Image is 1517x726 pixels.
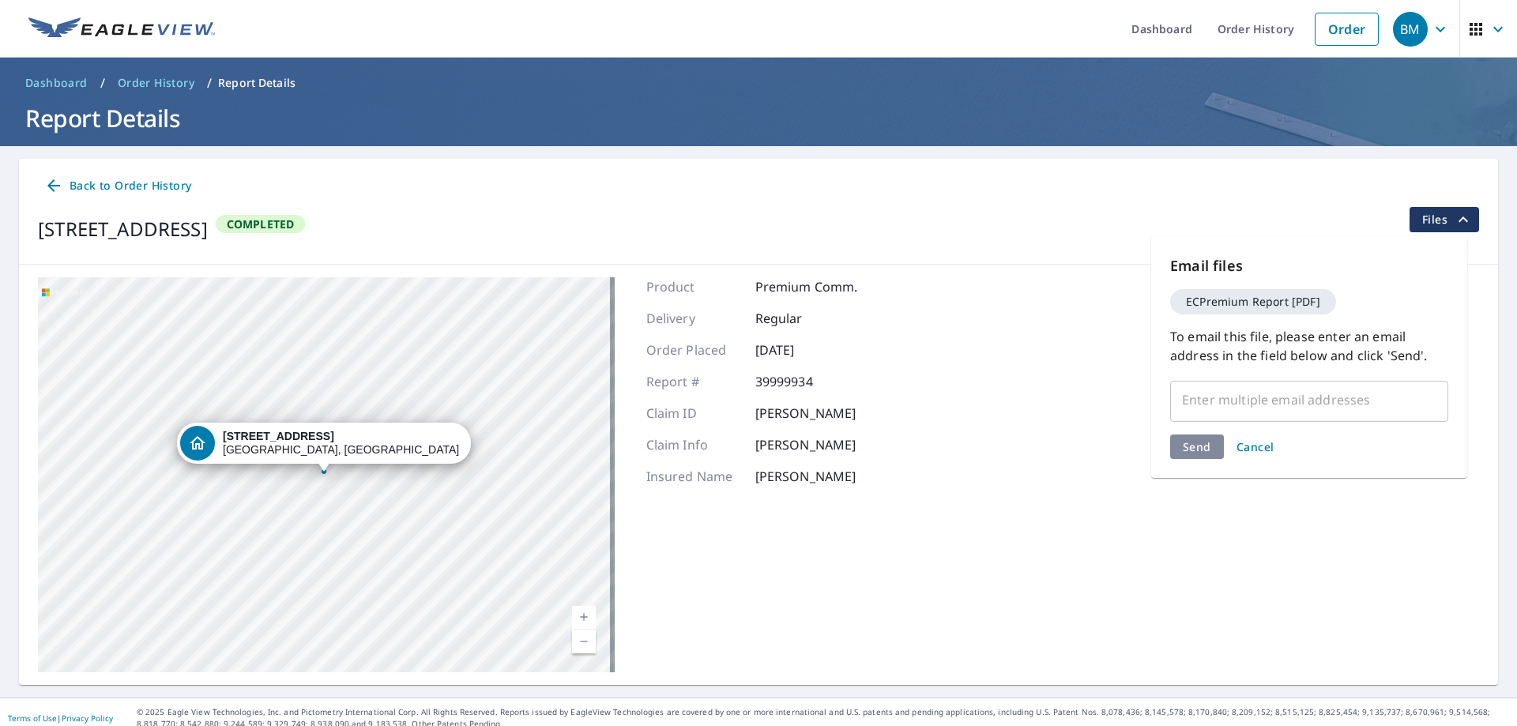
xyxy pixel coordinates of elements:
div: [STREET_ADDRESS] [38,215,208,243]
a: Order History [111,70,201,96]
li: / [100,73,105,92]
a: Dashboard [19,70,94,96]
p: Claim Info [646,435,741,454]
h1: Report Details [19,102,1498,134]
p: | [8,713,113,723]
p: Premium Comm. [755,277,858,296]
p: To email this file, please enter an email address in the field below and click 'Send'. [1170,327,1448,365]
p: Product [646,277,741,296]
p: Report Details [218,75,295,91]
p: [PERSON_NAME] [755,435,856,454]
p: [PERSON_NAME] [755,404,856,423]
li: / [207,73,212,92]
p: [DATE] [755,340,850,359]
a: Current Level 19, Zoom In [572,606,596,630]
a: Privacy Policy [62,713,113,724]
p: Email files [1170,255,1448,276]
span: ECPremium Report [PDF] [1176,296,1330,307]
strong: [STREET_ADDRESS] [223,430,334,442]
p: Order Placed [646,340,741,359]
a: Back to Order History [38,171,198,201]
span: Back to Order History [44,176,191,196]
div: [GEOGRAPHIC_DATA], [GEOGRAPHIC_DATA] 14025 [223,430,460,457]
button: Cancel [1230,434,1281,459]
button: filesDropdownBtn-39999934 [1409,207,1479,232]
div: Dropped pin, building 1, Residential property, 9290 Boston State Rd Boston, NY 14025 [177,423,471,472]
a: Terms of Use [8,713,57,724]
p: Insured Name [646,467,741,486]
p: Delivery [646,309,741,328]
span: Dashboard [25,75,88,91]
span: Completed [217,216,304,231]
div: BM [1393,12,1428,47]
p: [PERSON_NAME] [755,467,856,486]
p: 39999934 [755,372,850,391]
span: Files [1422,210,1473,229]
p: Claim ID [646,404,741,423]
span: Cancel [1237,439,1274,454]
a: Current Level 19, Zoom Out [572,630,596,653]
p: Report # [646,372,741,391]
input: Enter multiple email addresses [1177,385,1417,415]
a: Order [1315,13,1379,46]
span: Order History [118,75,194,91]
p: Regular [755,309,850,328]
img: EV Logo [28,17,215,41]
nav: breadcrumb [19,70,1498,96]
